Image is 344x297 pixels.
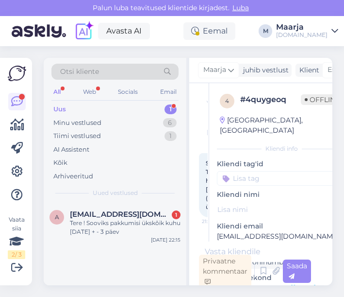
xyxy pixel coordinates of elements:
[53,158,67,168] div: Kõik
[287,262,307,280] span: Saada
[116,86,140,98] div: Socials
[199,128,235,137] div: [DATE]
[93,189,138,197] span: Uued vestlused
[183,22,235,40] div: Eemal
[60,67,99,77] span: Otsi kliente
[295,65,319,75] div: Klient
[8,250,25,259] div: 2 / 3
[239,65,289,75] div: juhib vestlust
[158,86,179,98] div: Email
[8,66,26,81] img: Askly Logo
[276,23,338,39] a: Maarja[DOMAIN_NAME]
[55,213,59,221] span: a
[164,105,177,114] div: 1
[53,131,101,141] div: Tiimi vestlused
[202,218,238,225] span: 21:07
[53,145,89,155] div: AI Assistent
[74,21,94,41] img: explore-ai
[206,159,271,210] span: Soovin pakkumist Türki. [DATE] , kõik hinnas, mitte [GEOGRAPHIC_DATA](kuni 80 km)hind ühele u 500,-
[51,86,63,98] div: All
[301,94,344,105] span: Offline
[172,210,180,219] div: 1
[199,255,251,288] div: Privaatne kommentaar
[217,204,335,215] input: Lisa nimi
[276,23,328,31] div: Maarja
[203,65,226,75] span: Maarja
[276,31,328,39] div: [DOMAIN_NAME]
[70,210,171,219] span: aiakatlin@gmail.com
[81,86,98,98] div: Web
[259,24,272,38] div: M
[8,215,25,259] div: Vaata siia
[53,172,93,181] div: Arhiveeritud
[217,283,316,292] a: [URL][DOMAIN_NAME][DATE]
[217,256,295,269] div: Küsi telefoninumbrit
[70,219,180,236] div: Tere ! Sooviks pakkumisi ükskǒik kuhu [DATE] + - 3 päev
[220,115,337,136] div: [GEOGRAPHIC_DATA], [GEOGRAPHIC_DATA]
[98,23,150,39] a: Avasta AI
[229,3,252,12] span: Luba
[151,236,180,244] div: [DATE] 22:15
[53,105,66,114] div: Uus
[240,94,301,105] div: # 4quygeoq
[53,118,101,128] div: Minu vestlused
[163,118,177,128] div: 6
[225,97,229,105] span: 4
[164,131,177,141] div: 1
